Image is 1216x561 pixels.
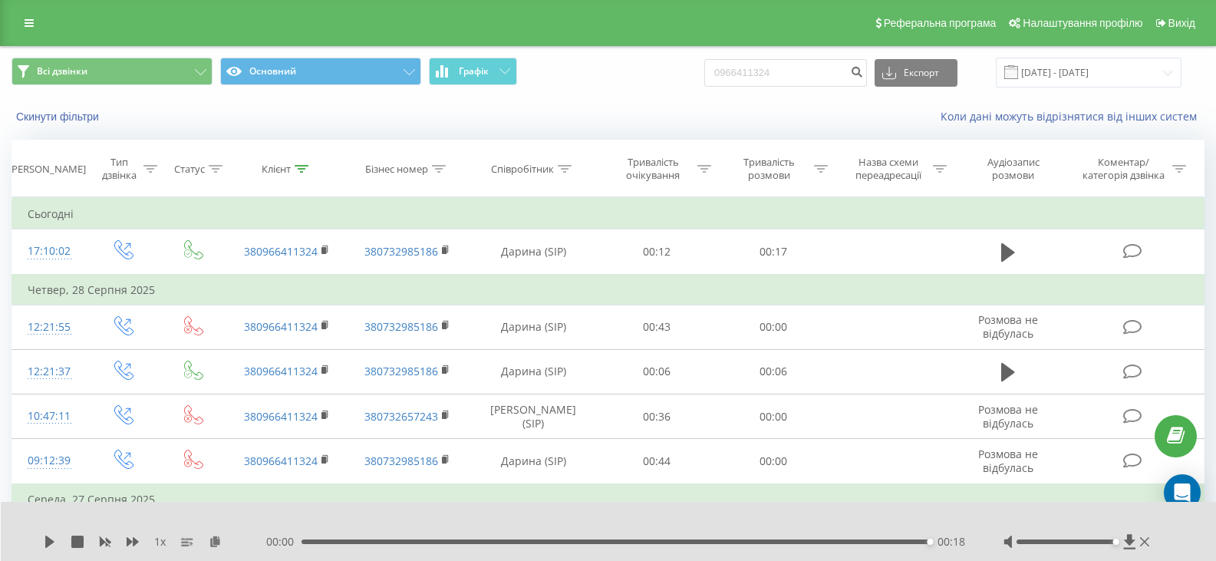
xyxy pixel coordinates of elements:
span: Всі дзвінки [37,65,87,78]
span: Реферальна програма [884,17,997,29]
span: 00:00 [266,534,302,549]
a: 380732985186 [364,244,438,259]
td: Сьогодні [12,199,1204,229]
div: Бізнес номер [365,163,428,176]
div: 17:10:02 [28,236,71,266]
a: 380966411324 [244,244,318,259]
a: Коли дані можуть відрізнятися вiд інших систем [941,109,1204,124]
button: Експорт [875,59,957,87]
span: Графік [459,66,489,77]
div: 12:21:55 [28,312,71,342]
td: [PERSON_NAME] (SIP) [468,394,598,439]
div: Open Intercom Messenger [1164,474,1201,511]
span: Розмова не відбулась [978,402,1038,431]
a: 380966411324 [244,454,318,468]
span: 1 x [154,534,166,549]
a: 380966411324 [244,319,318,334]
td: 00:00 [715,439,832,484]
span: Розмова не відбулась [978,447,1038,475]
div: Аудіозапис розмови [966,156,1060,182]
div: 10:47:11 [28,401,71,431]
div: Співробітник [491,163,554,176]
div: 09:12:39 [28,446,71,476]
span: Розмова не відбулась [978,312,1038,341]
div: Accessibility label [927,539,933,545]
div: Назва схеми переадресації [847,156,929,182]
button: Основний [220,58,421,85]
a: 380732657243 [364,409,438,424]
div: Тривалість очікування [612,156,694,182]
span: Вихід [1168,17,1195,29]
td: 00:06 [715,349,832,394]
td: Дарина (SIP) [468,439,598,484]
button: Всі дзвінки [12,58,213,85]
div: [PERSON_NAME] [8,163,86,176]
div: Клієнт [262,163,291,176]
a: 380732985186 [364,319,438,334]
button: Графік [429,58,517,85]
td: Середа, 27 Серпня 2025 [12,484,1204,515]
div: Статус [174,163,205,176]
td: Дарина (SIP) [468,305,598,349]
td: 00:00 [715,305,832,349]
div: Accessibility label [1112,539,1119,545]
td: Четвер, 28 Серпня 2025 [12,275,1204,305]
td: 00:43 [598,305,715,349]
button: Скинути фільтри [12,110,107,124]
a: 380966411324 [244,409,318,424]
td: 00:36 [598,394,715,439]
td: 00:44 [598,439,715,484]
div: Тривалість розмови [729,156,810,182]
a: 380966411324 [244,364,318,378]
div: Коментар/категорія дзвінка [1079,156,1168,182]
td: 00:12 [598,229,715,275]
span: Налаштування профілю [1023,17,1142,29]
td: 00:06 [598,349,715,394]
span: 00:18 [938,534,965,549]
input: Пошук за номером [704,59,867,87]
td: 00:00 [715,394,832,439]
a: 380732985186 [364,454,438,468]
td: Дарина (SIP) [468,349,598,394]
td: 00:17 [715,229,832,275]
td: Дарина (SIP) [468,229,598,275]
div: 12:21:37 [28,357,71,387]
div: Тип дзвінка [100,156,139,182]
a: 380732985186 [364,364,438,378]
